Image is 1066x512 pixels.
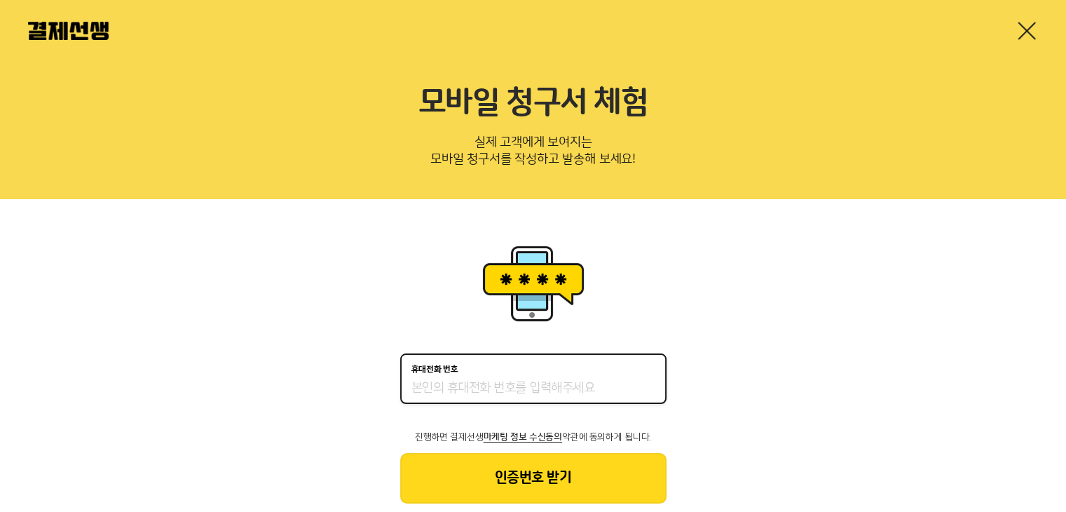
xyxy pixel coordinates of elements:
p: 실제 고객에게 보여지는 모바일 청구서를 작성하고 발송해 보세요! [28,130,1038,177]
p: 휴대전화 번호 [411,365,458,375]
button: 인증번호 받기 [400,453,667,504]
span: 마케팅 정보 수신동의 [484,432,562,442]
input: 휴대전화 번호 [411,380,655,397]
img: 휴대폰인증 이미지 [477,241,589,325]
h2: 모바일 청구서 체험 [28,84,1038,122]
p: 진행하면 결제선생 약관에 동의하게 됩니다. [400,432,667,442]
img: 결제선생 [28,22,109,40]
